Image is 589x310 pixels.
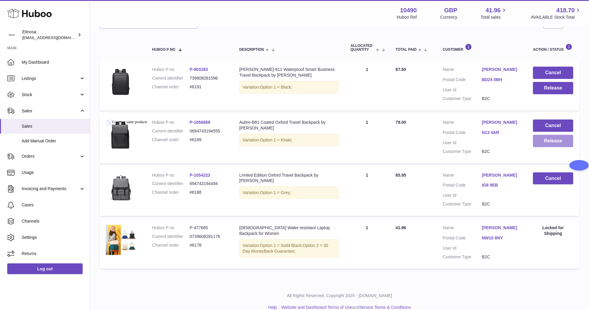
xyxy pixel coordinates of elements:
[533,172,573,185] button: Cancel
[152,84,190,90] dt: Channel order
[22,170,85,175] span: Usage
[260,190,291,195] span: Option 1 = Grey;
[443,87,482,93] dt: User Id
[533,82,573,94] button: Release
[22,202,85,208] span: Cases
[345,219,390,269] td: 1
[22,29,76,41] div: Etinosa
[152,181,190,187] dt: Current identifier
[396,48,417,52] span: Total paid
[400,6,417,14] strong: 10490
[190,173,210,178] a: P-1054223
[443,182,482,190] dt: Postal Code
[152,242,190,248] dt: Channel order
[7,263,83,274] a: Log out
[531,14,582,20] span: AVAILABLE Stock Total
[396,225,406,230] span: 41.96
[345,61,390,111] td: 1
[239,134,339,146] div: Variation:
[152,225,190,231] dt: Huboo P no
[95,293,584,299] p: All Rights Reserved. Copyright 2025 - [DOMAIN_NAME]
[190,181,227,187] dd: 694743194494
[482,96,521,102] dd: B2C
[482,182,521,188] a: IG8 9EB
[22,108,79,114] span: Sales
[260,243,303,248] span: Option 1 = Solid Black;
[190,234,227,239] dd: 0739608281176
[190,84,227,90] dd: #6191
[481,6,508,20] a: 41.96 Total sales
[482,225,521,231] a: [PERSON_NAME]
[443,254,482,260] dt: Customer Type
[152,234,190,239] dt: Current identifier
[239,120,339,131] div: Aubre-B81 Coated Oxford Travel Backpack by [PERSON_NAME]
[22,251,85,257] span: Returns
[396,120,406,125] span: 79.00
[239,225,339,236] div: [DEMOGRAPHIC_DATA] Water-resistant Laptop Backpack for Women
[22,35,88,40] span: [EMAIL_ADDRESS][DOMAIN_NAME]
[106,67,136,97] img: Brand-Laptop-Backpack-Waterproof-Anti-Theft-School-Backpacks-Usb-Charging-Men-Business-Travel-Bag...
[152,75,190,81] dt: Current identifier
[440,14,458,20] div: Currency
[482,172,521,178] a: [PERSON_NAME]
[482,149,521,154] dd: B2C
[260,85,292,90] span: Option 1 = Black;
[22,76,79,81] span: Listings
[443,193,482,198] dt: User Id
[351,44,374,52] span: ALLOCATED Quantity
[22,59,85,65] span: My Dashboard
[481,14,508,20] span: Total sales
[281,305,352,310] a: Website and Dashboard Terms of Use
[345,166,390,216] td: 1
[152,172,190,178] dt: Huboo P no
[260,138,293,142] span: Option 1 = Khaki;
[482,67,521,72] a: [PERSON_NAME]
[443,96,482,102] dt: Customer Type
[443,130,482,137] dt: Postal Code
[533,225,573,236] div: Locked for Shipping
[443,67,482,74] dt: Name
[443,245,482,251] dt: User Id
[152,128,190,134] dt: Current identifier
[443,120,482,127] dt: Name
[443,77,482,84] dt: Postal Code
[533,120,573,132] button: Cancel
[396,67,406,72] span: 67.50
[190,75,227,81] dd: 739608281596
[106,172,136,202] img: v-GRAY__1857377179.webp
[190,225,227,231] dd: P-477685
[268,305,277,310] a: Help
[152,137,190,143] dt: Channel order
[443,44,521,52] div: Customer
[22,92,79,98] span: Stock
[239,172,339,184] div: Limited Edition Oxford Travel Backpack by [PERSON_NAME]
[190,128,227,134] dd: 0694743194555
[239,67,339,78] div: [PERSON_NAME]-611 Waterproof Smart Business Travel Backpack by [PERSON_NAME]
[112,120,147,126] span: Compare same products
[22,218,85,224] span: Channels
[482,201,521,207] dd: B2C
[486,6,501,14] span: 41.96
[482,254,521,260] dd: B2C
[22,138,85,144] span: Add Manual Order
[443,149,482,154] dt: Customer Type
[533,135,573,147] button: Release
[7,30,16,39] img: Wolphuk@gmail.com
[22,123,85,129] span: Sales
[239,239,339,257] div: Variation:
[397,14,417,20] div: Huboo Ref
[482,130,521,135] a: N13 4AR
[239,187,339,199] div: Variation:
[359,305,411,310] a: Service Terms & Conditions
[152,190,190,195] dt: Channel order
[482,120,521,125] a: [PERSON_NAME]
[345,114,390,163] td: 1
[443,140,482,146] dt: User Id
[443,201,482,207] dt: Customer Type
[190,190,227,195] dd: #6188
[443,235,482,242] dt: Postal Code
[106,225,136,255] img: TB-12-2.jpg
[482,235,521,241] a: NW10 8NY
[531,6,582,20] a: 418.70 AVAILABLE Stock Total
[482,77,521,83] a: BD24 0BH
